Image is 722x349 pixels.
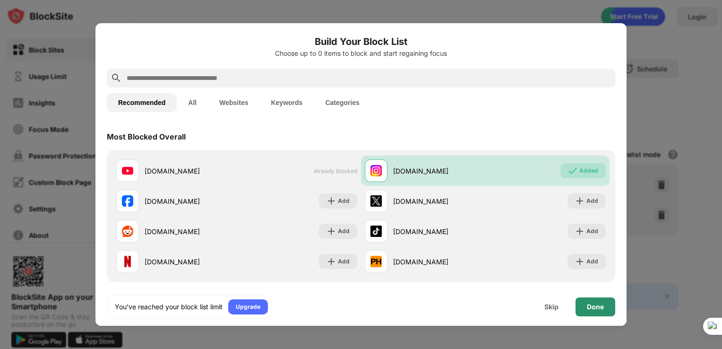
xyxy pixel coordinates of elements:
div: Add [338,227,350,236]
button: Websites [208,93,259,112]
div: [DOMAIN_NAME] [145,166,237,176]
div: [DOMAIN_NAME] [393,196,485,206]
img: favicons [370,226,382,237]
div: [DOMAIN_NAME] [393,257,485,267]
div: Done [587,303,604,311]
div: Add [338,257,350,266]
h6: Build Your Block List [107,35,615,49]
div: [DOMAIN_NAME] [393,227,485,236]
div: You’ve reached your block list limit [115,302,223,312]
img: favicons [370,165,382,176]
div: Added [579,166,598,175]
div: Add [586,196,598,206]
div: Choose up to 0 items to block and start regaining focus [107,50,615,57]
button: Recommended [107,93,177,112]
img: favicons [370,195,382,207]
button: Keywords [259,93,314,112]
div: Skip [544,303,559,311]
div: [DOMAIN_NAME] [145,257,237,267]
div: [DOMAIN_NAME] [145,196,237,206]
button: Categories [314,93,370,112]
div: [DOMAIN_NAME] [145,227,237,236]
button: All [177,93,208,112]
img: search.svg [111,72,122,84]
span: Already blocked [314,167,357,174]
img: favicons [122,165,133,176]
div: Upgrade [236,302,260,312]
div: Add [338,196,350,206]
div: Most Blocked Overall [107,132,186,141]
div: Add [586,227,598,236]
img: favicons [122,195,133,207]
div: [DOMAIN_NAME] [393,166,485,176]
img: favicons [122,226,133,237]
div: Add [586,257,598,266]
img: favicons [122,256,133,267]
img: favicons [370,256,382,267]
